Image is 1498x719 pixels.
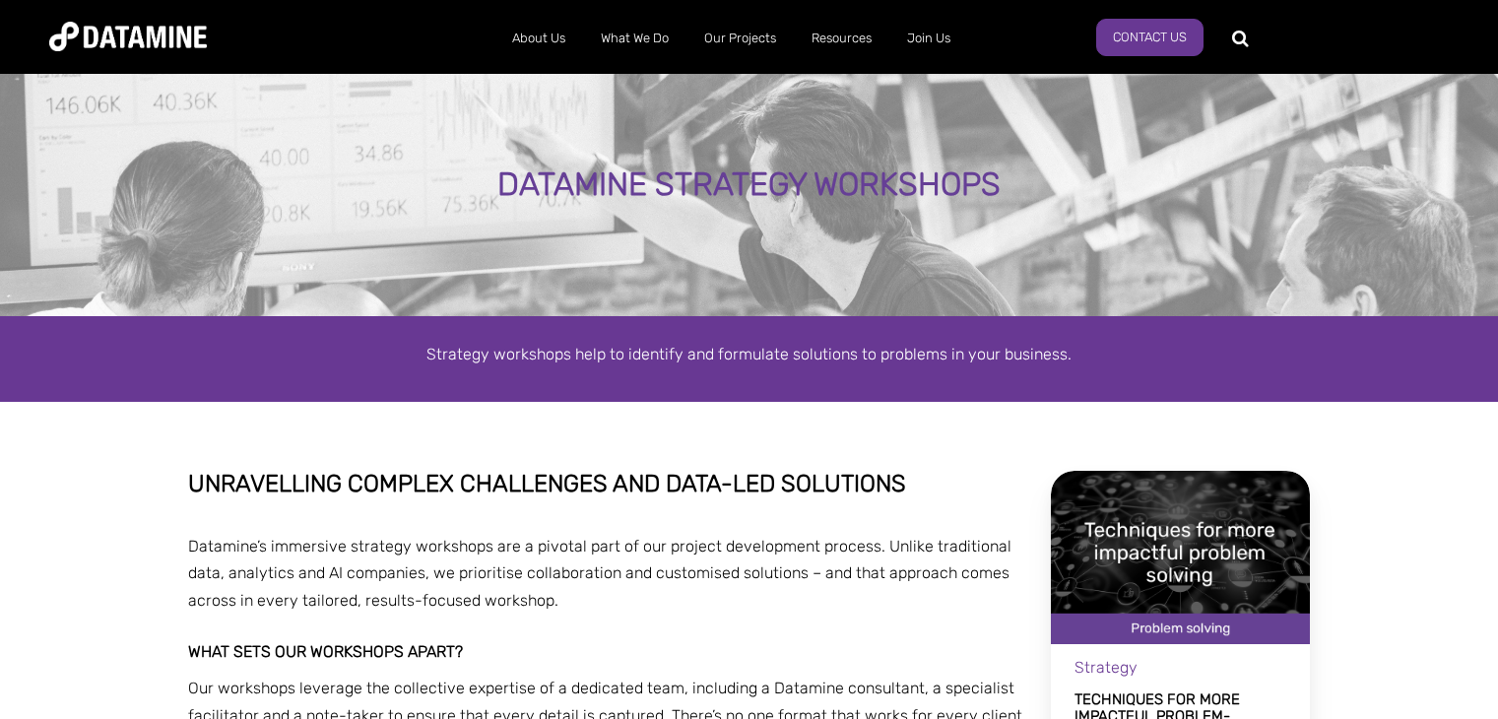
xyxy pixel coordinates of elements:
[188,341,1311,367] p: Strategy workshops help to identify and formulate solutions to problems in your business.
[188,537,1011,609] span: Datamine’s immersive strategy workshops are a pivotal part of our project development process. Un...
[1096,19,1204,56] a: Contact Us
[583,13,686,64] a: What We Do
[494,13,583,64] a: About Us
[889,13,968,64] a: Join Us
[686,13,794,64] a: Our Projects
[175,167,1324,203] div: DATAMINE STRATEGY WORKSHOPS
[1075,658,1138,677] span: Strategy
[188,643,1023,661] h3: What sets our workshops apart?
[188,470,906,497] span: Unravelling complex challenges and data-led solutions
[49,22,207,51] img: Datamine
[794,13,889,64] a: Resources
